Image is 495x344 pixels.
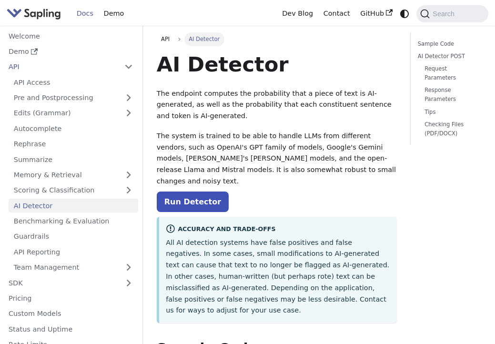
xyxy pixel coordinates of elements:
span: API [161,36,170,42]
a: Scoring & Classification [9,183,138,197]
button: Switch between dark and light mode (currently system mode) [398,7,412,20]
a: Run Detector [157,192,229,212]
a: Sapling.aiSapling.ai [7,7,64,20]
a: Checking Files (PDF/DOCX) [424,120,475,138]
button: Expand sidebar category 'SDK' [119,276,138,290]
a: Status and Uptime [3,322,138,336]
a: Edits (Grammar) [9,106,138,120]
a: Pricing [3,292,138,305]
a: Response Parameters [424,86,475,104]
a: Rephrase [9,137,138,151]
span: AI Detector [184,32,224,46]
a: Demo [3,45,138,59]
a: AI Detector [9,199,138,212]
a: API [157,32,174,46]
h1: AI Detector [157,51,397,77]
a: Docs [71,6,99,21]
span: Search [430,10,460,18]
a: API Access [9,75,138,89]
a: API Reporting [9,245,138,259]
img: Sapling.ai [7,7,61,20]
nav: Breadcrumbs [157,32,397,46]
a: SDK [3,276,119,290]
a: Summarize [9,152,138,166]
a: Tips [424,108,475,117]
a: Demo [99,6,129,21]
p: The system is trained to be able to handle LLMs from different vendors, such as OpenAI's GPT fami... [157,131,397,187]
button: Collapse sidebar category 'API' [119,60,138,74]
p: The endpoint computes the probability that a piece of text is AI-generated, as well as the probab... [157,88,397,122]
a: Custom Models [3,307,138,321]
a: AI Detector POST [418,52,478,61]
a: Contact [318,6,355,21]
a: Benchmarking & Evaluation [9,214,138,228]
a: Autocomplete [9,121,138,135]
a: Team Management [9,261,138,274]
a: Welcome [3,29,138,43]
a: Sample Code [418,40,478,49]
a: Pre and Postprocessing [9,91,138,105]
a: GitHub [355,6,397,21]
a: Dev Blog [277,6,318,21]
a: Request Parameters [424,64,475,82]
button: Search (Command+K) [416,5,488,22]
a: API [3,60,119,74]
div: Accuracy and Trade-offs [166,224,390,235]
a: Memory & Retrieval [9,168,138,182]
a: Guardrails [9,230,138,243]
p: All AI detection systems have false positives and false negatives. In some cases, small modificat... [166,237,390,316]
